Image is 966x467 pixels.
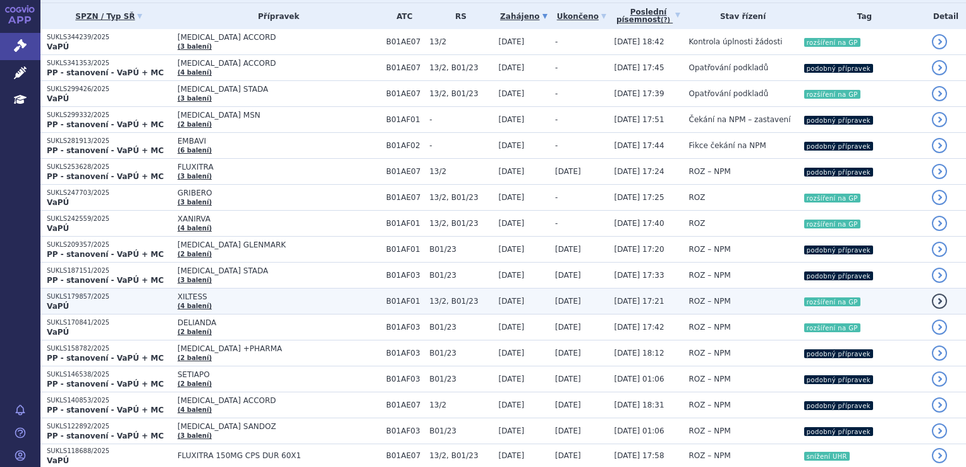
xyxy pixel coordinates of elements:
[499,37,525,46] span: [DATE]
[555,245,581,254] span: [DATE]
[47,456,69,465] strong: VaPÚ
[689,451,731,460] span: ROZ – NPM
[178,318,380,327] span: DELIANDA
[683,3,797,29] th: Stav řízení
[932,164,947,179] a: detail
[47,146,164,155] strong: PP - stanovení - VaPÚ + MC
[386,245,423,254] span: B01AF01
[429,37,492,46] span: 13/2
[47,250,164,259] strong: PP - stanovení - VaPÚ + MC
[429,89,492,98] span: 13/2, B01/23
[386,115,423,124] span: B01AF01
[429,167,492,176] span: 13/2
[178,396,380,405] span: [MEDICAL_DATA] ACCORD
[178,432,212,439] a: (3 balení)
[499,323,525,332] span: [DATE]
[47,94,69,103] strong: VaPÚ
[178,163,380,171] span: FLUXITRA
[932,60,947,75] a: detail
[614,89,664,98] span: [DATE] 17:39
[555,141,558,150] span: -
[932,34,947,49] a: detail
[429,451,492,460] span: 13/2, B01/23
[47,292,171,301] p: SUKLS179857/2025
[499,245,525,254] span: [DATE]
[689,297,731,306] span: ROZ – NPM
[178,380,212,387] a: (2 balení)
[614,219,664,228] span: [DATE] 17:40
[555,349,581,358] span: [DATE]
[47,163,171,171] p: SUKLS253628/2025
[614,297,664,306] span: [DATE] 17:21
[555,115,558,124] span: -
[47,276,164,285] strong: PP - stanovení - VaPÚ + MC
[804,168,873,177] i: podobný přípravek
[178,137,380,146] span: EMBAVI
[386,375,423,383] span: B01AF03
[178,328,212,335] a: (2 balení)
[499,8,549,25] a: Zahájeno
[47,380,164,389] strong: PP - stanovení - VaPÚ + MC
[178,225,212,232] a: (4 balení)
[386,141,423,150] span: B01AF02
[47,172,164,181] strong: PP - stanovení - VaPÚ + MC
[932,448,947,463] a: detail
[386,427,423,435] span: B01AF03
[178,277,212,283] a: (3 balení)
[804,220,860,228] i: rozšíření na GP
[47,68,164,77] strong: PP - stanovení - VaPÚ + MC
[178,59,380,68] span: [MEDICAL_DATA] ACCORD
[47,406,164,414] strong: PP - stanovení - VaPÚ + MC
[689,219,706,228] span: ROZ
[555,401,581,409] span: [DATE]
[555,8,608,25] a: Ukončeno
[689,89,769,98] span: Opatřování podkladů
[178,85,380,94] span: [MEDICAL_DATA] STADA
[614,375,664,383] span: [DATE] 01:06
[178,43,212,50] a: (3 balení)
[797,3,926,29] th: Tag
[178,266,380,275] span: [MEDICAL_DATA] STADA
[614,451,664,460] span: [DATE] 17:58
[386,219,423,228] span: B01AF01
[386,297,423,306] span: B01AF01
[555,375,581,383] span: [DATE]
[499,349,525,358] span: [DATE]
[429,323,492,332] span: B01/23
[178,302,212,309] a: (4 balení)
[178,95,212,102] a: (3 balení)
[555,451,581,460] span: [DATE]
[499,427,525,435] span: [DATE]
[429,63,492,72] span: 13/2, B01/23
[499,401,525,409] span: [DATE]
[47,302,69,311] strong: VaPÚ
[47,42,69,51] strong: VaPÚ
[47,370,171,379] p: SUKLS146538/2025
[386,37,423,46] span: B01AE07
[689,193,706,202] span: ROZ
[689,349,731,358] span: ROZ – NPM
[689,37,783,46] span: Kontrola úplnosti žádosti
[614,323,664,332] span: [DATE] 17:42
[423,3,492,29] th: RS
[386,401,423,409] span: B01AE07
[386,451,423,460] span: B01AE07
[932,371,947,387] a: detail
[689,375,731,383] span: ROZ – NPM
[429,401,492,409] span: 13/2
[804,116,873,125] i: podobný přípravek
[429,245,492,254] span: B01/23
[47,215,171,223] p: SUKLS242559/2025
[47,318,171,327] p: SUKLS170841/2025
[386,271,423,280] span: B01AF03
[386,167,423,176] span: B01AE07
[429,271,492,280] span: B01/23
[178,292,380,301] span: XILTESS
[429,375,492,383] span: B01/23
[614,167,664,176] span: [DATE] 17:24
[555,271,581,280] span: [DATE]
[689,401,731,409] span: ROZ – NPM
[47,432,164,440] strong: PP - stanovení - VaPÚ + MC
[47,33,171,42] p: SUKLS344239/2025
[804,297,860,306] i: rozšíření na GP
